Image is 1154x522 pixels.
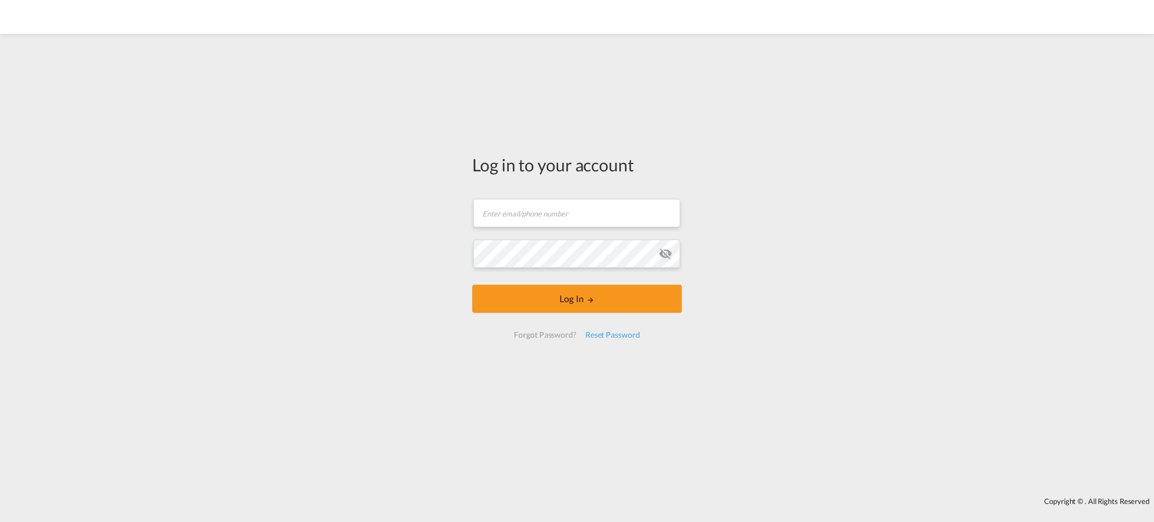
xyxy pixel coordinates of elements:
button: LOGIN [472,285,682,313]
div: Forgot Password? [509,325,580,345]
input: Enter email/phone number [473,199,680,227]
div: Reset Password [581,325,645,345]
md-icon: icon-eye-off [659,247,672,260]
div: Log in to your account [472,153,682,176]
